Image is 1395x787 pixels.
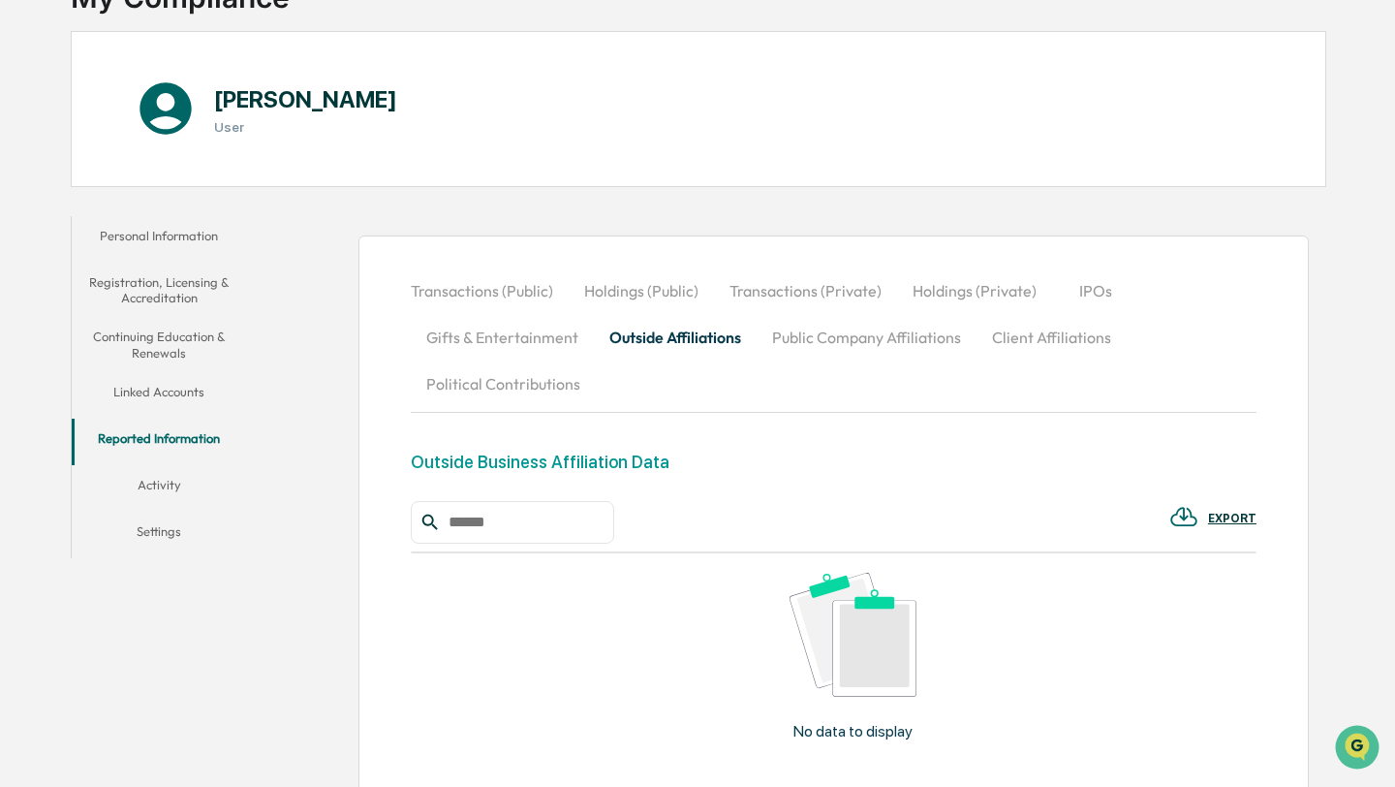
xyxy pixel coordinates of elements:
div: 🔎 [19,283,35,299]
div: secondary tabs example [411,268,1256,407]
button: Linked Accounts [72,372,246,419]
span: Data Lookup [39,281,122,300]
button: Political Contributions [411,361,596,407]
iframe: Open customer support [1333,723,1385,775]
button: Client Affiliations [976,314,1127,361]
button: Settings [72,512,246,558]
button: Holdings (Private) [897,268,1052,314]
div: secondary tabs example [72,216,246,558]
span: Preclearance [39,244,125,264]
a: 🔎Data Lookup [12,273,130,308]
button: Start new chat [329,154,353,177]
div: EXPORT [1208,512,1256,525]
h1: [PERSON_NAME] [214,85,397,113]
button: Public Company Affiliations [757,314,976,361]
button: IPOs [1052,268,1139,314]
a: Powered byPylon [137,328,234,343]
div: Start new chat [66,148,318,168]
div: 🖐️ [19,246,35,262]
button: Registration, Licensing & Accreditation [72,263,246,318]
div: Outside Business Affiliation Data [411,452,669,472]
img: No data [790,573,916,697]
a: 🖐️Preclearance [12,236,133,271]
button: Continuing Education & Renewals [72,317,246,372]
button: Outside Affiliations [594,314,757,361]
button: Holdings (Public) [569,268,714,314]
img: 1746055101610-c473b297-6a78-478c-a979-82029cc54cd1 [19,148,54,183]
button: Transactions (Public) [411,268,569,314]
div: 🗄️ [140,246,156,262]
h3: User [214,119,397,135]
button: Gifts & Entertainment [411,314,594,361]
button: Personal Information [72,216,246,263]
a: 🗄️Attestations [133,236,248,271]
p: No data to display [793,722,913,740]
button: Reported Information [72,419,246,465]
img: EXPORT [1169,502,1198,531]
span: Pylon [193,329,234,343]
div: We're available if you need us! [66,168,245,183]
p: How can we help? [19,41,353,72]
button: Activity [72,465,246,512]
span: Attestations [160,244,240,264]
button: Transactions (Private) [714,268,897,314]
